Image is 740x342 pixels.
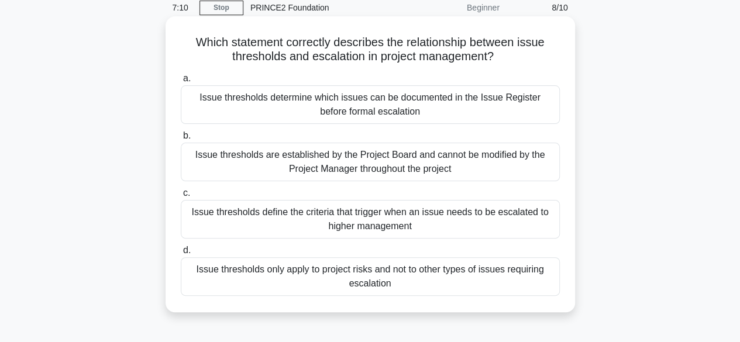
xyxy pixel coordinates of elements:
div: Issue thresholds only apply to project risks and not to other types of issues requiring escalation [181,257,560,296]
div: Issue thresholds determine which issues can be documented in the Issue Register before formal esc... [181,85,560,124]
span: a. [183,73,191,83]
div: Issue thresholds are established by the Project Board and cannot be modified by the Project Manag... [181,143,560,181]
div: Issue thresholds define the criteria that trigger when an issue needs to be escalated to higher m... [181,200,560,239]
a: Stop [199,1,243,15]
h5: Which statement correctly describes the relationship between issue thresholds and escalation in p... [180,35,561,64]
span: d. [183,245,191,255]
span: c. [183,188,190,198]
span: b. [183,130,191,140]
